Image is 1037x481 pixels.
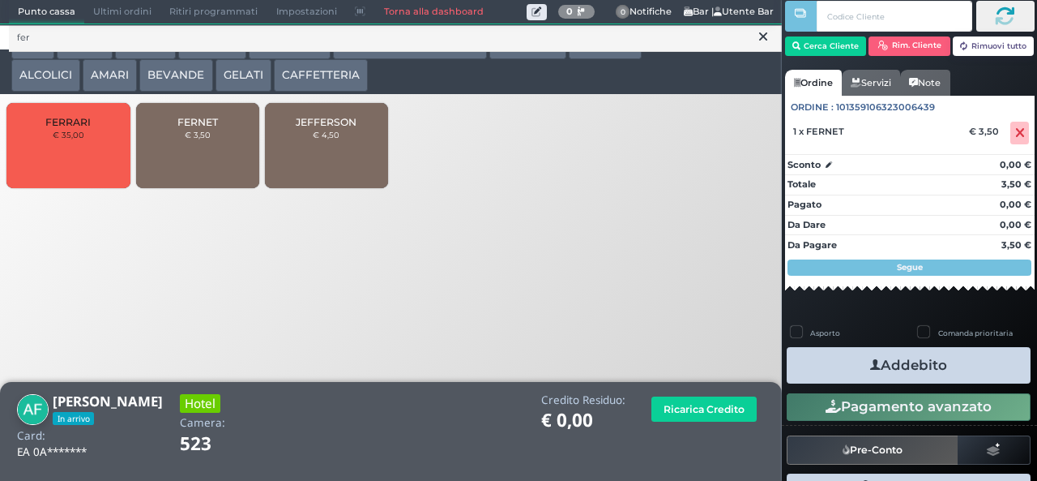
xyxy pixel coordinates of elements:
span: 0 [616,5,630,19]
strong: 0,00 € [1000,199,1031,210]
span: FERRARI [45,116,91,128]
h1: 523 [180,434,257,454]
small: € 3,50 [185,130,211,140]
button: BEVANDE [139,59,212,92]
strong: 3,50 € [1001,178,1031,190]
b: 0 [566,6,573,17]
button: Rimuovi tutto [953,37,1035,56]
label: Asporto [810,328,840,338]
strong: Segue [897,262,923,273]
strong: Da Pagare [787,239,837,251]
strong: 0,00 € [1000,159,1031,170]
button: CAFFETTERIA [274,59,368,92]
img: ANDREA FABIANO [17,394,49,426]
button: Addebito [787,347,1031,384]
strong: Da Dare [787,219,826,230]
h1: € 0,00 [541,410,625,431]
button: Ricarica Credito [651,397,757,422]
strong: Sconto [787,158,821,172]
button: ALCOLICI [11,59,80,92]
span: Ordine : [791,101,834,114]
span: Impostazioni [267,1,346,24]
a: Torna alla dashboard [374,1,492,24]
h4: Credito Residuo: [541,394,625,406]
a: Note [900,70,950,96]
span: 101359106323006439 [836,101,935,114]
button: AMARI [83,59,137,92]
h3: Hotel [180,394,220,413]
span: Ultimi ordini [84,1,160,24]
div: € 3,50 [967,126,1007,137]
span: Ritiri programmati [160,1,267,24]
a: Servizi [842,70,900,96]
span: FERNET [177,116,218,128]
span: Punto cassa [9,1,84,24]
input: Codice Cliente [817,1,971,32]
a: Ordine [785,70,842,96]
button: GELATI [216,59,271,92]
strong: Pagato [787,199,821,210]
b: [PERSON_NAME] [53,392,163,410]
button: Rim. Cliente [868,37,950,56]
span: JEFFERSON [296,116,356,128]
label: Comanda prioritaria [938,328,1013,338]
strong: Totale [787,178,816,190]
button: Pagamento avanzato [787,393,1031,421]
strong: 0,00 € [1000,219,1031,230]
small: € 4,50 [313,130,339,140]
button: Cerca Cliente [785,37,867,56]
input: Ricerca articolo [9,24,782,53]
small: € 35,00 [53,130,84,140]
button: Pre-Conto [787,436,958,465]
h4: Camera: [180,417,225,429]
span: 1 x FERNET [793,126,844,137]
h4: Card: [17,430,45,442]
span: In arrivo [53,412,94,425]
strong: 3,50 € [1001,239,1031,251]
